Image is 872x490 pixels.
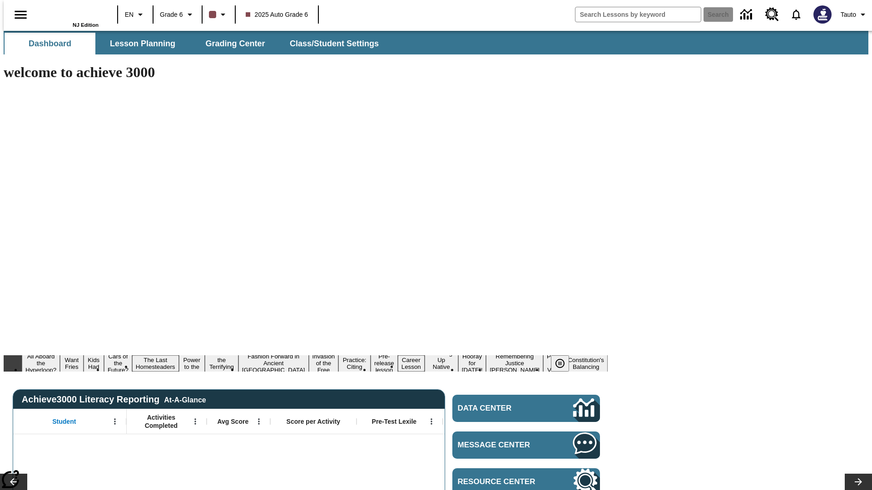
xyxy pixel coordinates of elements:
[458,404,543,413] span: Data Center
[22,352,60,375] button: Slide 1 All Aboard the Hyperloop?
[29,39,71,49] span: Dashboard
[205,6,232,23] button: Class color is dark brown. Change class color
[841,10,856,20] span: Tauto
[837,6,872,23] button: Profile/Settings
[5,33,95,54] button: Dashboard
[164,394,206,404] div: At-A-Glance
[104,352,132,375] button: Slide 4 Cars of the Future?
[160,10,183,20] span: Grade 6
[845,474,872,490] button: Lesson carousel, Next
[784,3,808,26] a: Notifications
[425,415,438,428] button: Open Menu
[125,10,134,20] span: EN
[452,395,600,422] a: Data Center
[338,348,371,378] button: Slide 10 Mixed Practice: Citing Evidence
[371,352,398,375] button: Slide 11 Pre-release lesson
[425,348,458,378] button: Slide 13 Cooking Up Native Traditions
[290,39,379,49] span: Class/Student Settings
[246,10,308,20] span: 2025 Auto Grade 6
[217,417,248,426] span: Avg Score
[458,477,546,486] span: Resource Center
[543,352,564,375] button: Slide 16 Point of View
[22,394,206,405] span: Achieve3000 Literacy Reporting
[4,33,387,54] div: SubNavbar
[735,2,760,27] a: Data Center
[7,1,34,28] button: Open side menu
[73,22,99,28] span: NJ Edition
[205,348,238,378] button: Slide 7 Attack of the Terrifying Tomatoes
[575,7,701,22] input: search field
[190,33,281,54] button: Grading Center
[760,2,784,27] a: Resource Center, Will open in new tab
[551,355,578,372] div: Pause
[4,64,608,81] h1: welcome to achieve 3000
[108,415,122,428] button: Open Menu
[452,431,600,459] a: Message Center
[551,355,569,372] button: Pause
[84,342,104,385] button: Slide 3 Dirty Jobs Kids Had To Do
[238,352,309,375] button: Slide 8 Fashion Forward in Ancient Rome
[131,413,191,430] span: Activities Completed
[156,6,199,23] button: Grade: Grade 6, Select a grade
[309,345,339,382] button: Slide 9 The Invasion of the Free CD
[110,39,175,49] span: Lesson Planning
[205,39,265,49] span: Grading Center
[97,33,188,54] button: Lesson Planning
[458,441,546,450] span: Message Center
[372,417,417,426] span: Pre-Test Lexile
[4,31,868,54] div: SubNavbar
[40,4,99,22] a: Home
[808,3,837,26] button: Select a new avatar
[252,415,266,428] button: Open Menu
[564,348,608,378] button: Slide 17 The Constitution's Balancing Act
[398,355,425,372] button: Slide 12 Career Lesson
[486,352,543,375] button: Slide 15 Remembering Justice O'Connor
[40,3,99,28] div: Home
[813,5,832,24] img: Avatar
[132,355,179,372] button: Slide 5 The Last Homesteaders
[60,342,83,385] button: Slide 2 Do You Want Fries With That?
[52,417,76,426] span: Student
[458,352,486,375] button: Slide 14 Hooray for Constitution Day!
[121,6,150,23] button: Language: EN, Select a language
[287,417,341,426] span: Score per Activity
[282,33,386,54] button: Class/Student Settings
[179,348,205,378] button: Slide 6 Solar Power to the People
[188,415,202,428] button: Open Menu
